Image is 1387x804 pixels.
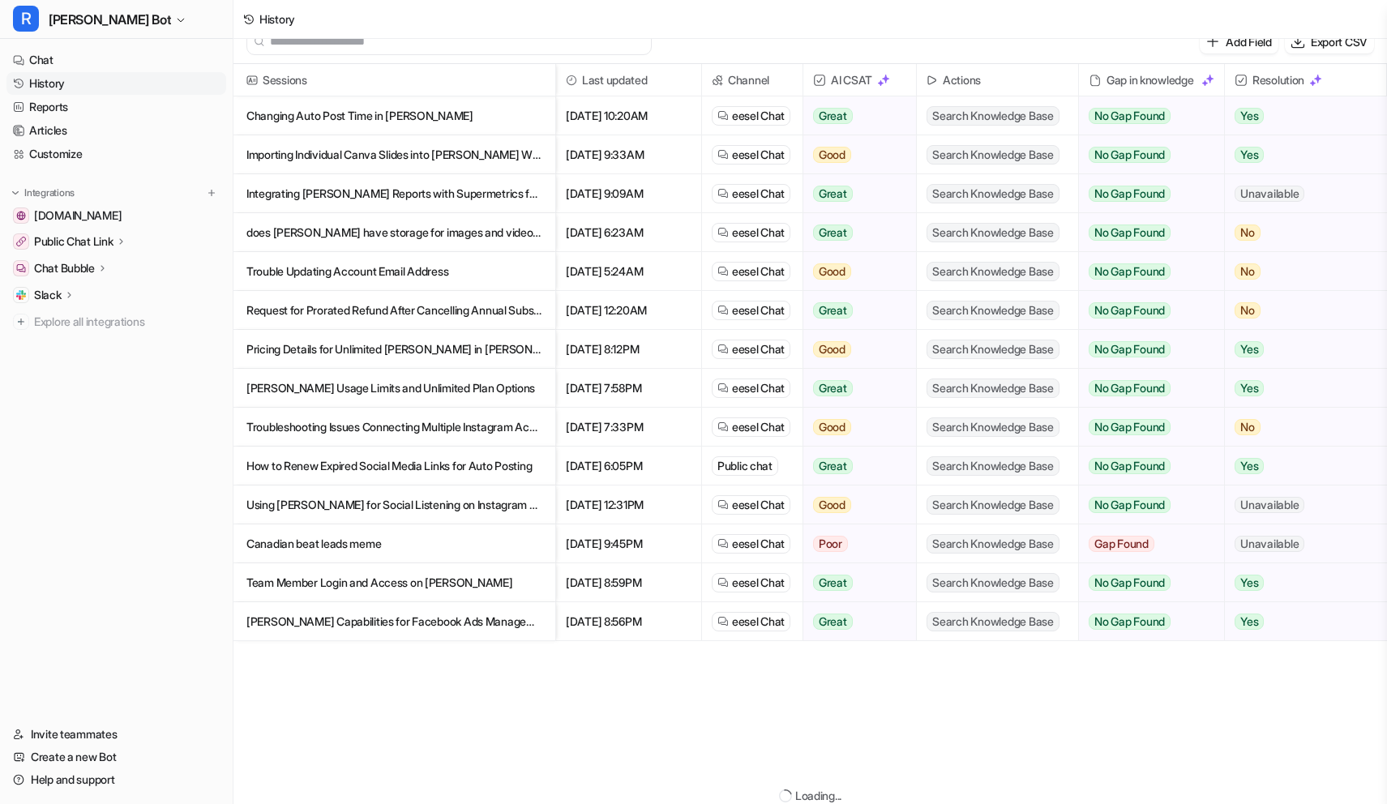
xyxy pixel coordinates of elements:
a: eesel Chat [717,225,785,241]
button: Good [803,252,906,291]
button: Export CSV [1285,30,1374,53]
span: No Gap Found [1089,108,1171,124]
a: Help and support [6,768,226,791]
button: Gap Found [1079,524,1212,563]
button: Great [803,213,906,252]
span: [DATE] 12:20AM [563,291,695,330]
span: Great [813,380,853,396]
a: Explore all integrations [6,310,226,333]
img: eeselChat [717,538,729,550]
span: Yes [1235,108,1264,124]
span: eesel Chat [732,419,785,435]
span: Good [813,419,851,435]
button: Integrations [6,185,79,201]
button: Yes [1225,135,1373,174]
span: Explore all integrations [34,309,220,335]
span: eesel Chat [732,263,785,280]
span: No Gap Found [1089,302,1171,319]
span: Yes [1235,458,1264,474]
button: No Gap Found [1079,563,1212,602]
img: eeselChat [717,421,729,433]
button: No Gap Found [1079,408,1212,447]
button: Great [803,563,906,602]
div: Gap in knowledge [1085,64,1218,96]
span: eesel Chat [732,225,785,241]
img: Chat Bubble [16,263,26,273]
div: Public chat [712,456,778,476]
span: Great [813,186,853,202]
span: Last updated [563,64,695,96]
span: No Gap Found [1089,341,1171,357]
p: Changing Auto Post Time in [PERSON_NAME] [246,96,542,135]
button: Poor [803,524,906,563]
span: Search Knowledge Base [927,184,1060,203]
span: No Gap Found [1089,380,1171,396]
span: No Gap Found [1089,458,1171,474]
span: Great [813,108,853,124]
button: No Gap Found [1079,602,1212,641]
a: getrella.com[DOMAIN_NAME] [6,204,226,227]
span: eesel Chat [732,147,785,163]
span: Search Knowledge Base [927,340,1060,359]
button: Good [803,135,906,174]
span: Great [813,458,853,474]
button: No [1225,408,1373,447]
span: [DATE] 9:33AM [563,135,695,174]
span: Gap Found [1089,536,1154,552]
span: Yes [1235,341,1264,357]
a: eesel Chat [717,302,785,319]
a: eesel Chat [717,614,785,630]
img: eeselChat [717,149,729,160]
button: No Gap Found [1079,252,1212,291]
button: Great [803,174,906,213]
p: Canadian beat leads meme [246,524,542,563]
span: Search Knowledge Base [927,378,1060,398]
span: [DATE] 9:09AM [563,174,695,213]
p: Slack [34,287,62,303]
span: Sessions [240,64,549,96]
div: History [259,11,295,28]
span: Unavailable [1235,186,1304,202]
button: No Gap Found [1079,369,1212,408]
button: Great [803,291,906,330]
span: [DATE] 5:24AM [563,252,695,291]
button: Great [803,369,906,408]
button: Yes [1225,330,1373,369]
button: Yes [1225,447,1373,485]
span: Unavailable [1235,536,1304,552]
button: Great [803,96,906,135]
span: [DATE] 7:33PM [563,408,695,447]
span: eesel Chat [732,186,785,202]
span: Great [813,614,853,630]
a: Chat [6,49,226,71]
span: eesel Chat [732,575,785,591]
a: History [6,72,226,95]
span: R [13,6,39,32]
a: eesel Chat [717,497,785,513]
img: eeselChat [717,110,729,122]
a: Create a new Bot [6,746,226,768]
p: does [PERSON_NAME] have storage for images and videos for each social space [246,213,542,252]
a: eesel Chat [717,536,785,552]
span: No Gap Found [1089,186,1171,202]
button: No Gap Found [1079,291,1212,330]
button: No Gap Found [1079,135,1212,174]
span: eesel Chat [732,341,785,357]
span: [DATE] 6:05PM [563,447,695,485]
span: eesel Chat [732,614,785,630]
span: Good [813,147,851,163]
button: Good [803,408,906,447]
button: Great [803,447,906,485]
span: Search Knowledge Base [927,534,1060,554]
span: Great [813,225,853,241]
p: How to Renew Expired Social Media Links for Auto Posting [246,447,542,485]
img: eeselChat [717,616,729,627]
p: Request for Prorated Refund After Cancelling Annual Subscription [246,291,542,330]
span: [DATE] 12:31PM [563,485,695,524]
a: eesel Chat [717,108,785,124]
img: menu_add.svg [206,187,217,199]
span: Search Knowledge Base [927,573,1060,592]
span: Good [813,341,851,357]
p: Export CSV [1311,33,1368,50]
